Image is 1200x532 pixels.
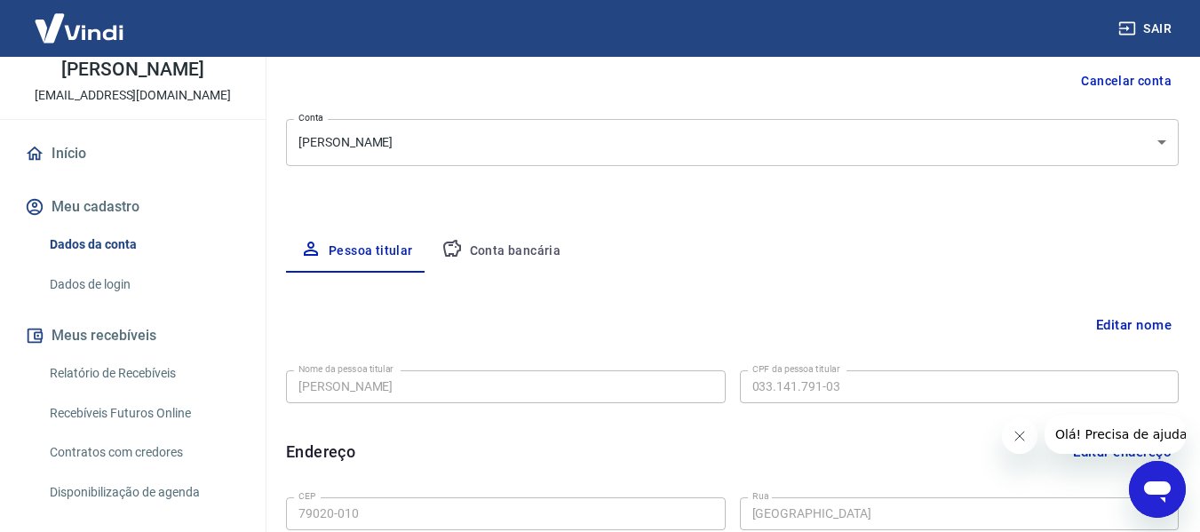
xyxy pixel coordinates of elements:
label: Nome da pessoa titular [298,362,393,376]
div: [PERSON_NAME] [286,119,1179,166]
iframe: Botão para abrir a janela de mensagens [1129,461,1186,518]
span: Olá! Precisa de ajuda? [11,12,149,27]
button: Cancelar conta [1074,65,1179,98]
button: Meus recebíveis [21,316,244,355]
button: Conta bancária [427,230,576,273]
a: Início [21,134,244,173]
a: Disponibilização de agenda [43,474,244,511]
p: [PERSON_NAME] [61,60,203,79]
label: CPF da pessoa titular [752,362,840,376]
label: Conta [298,111,323,124]
label: Rua [752,489,769,503]
button: Editar nome [1089,308,1179,342]
a: Recebíveis Futuros Online [43,395,244,432]
label: CEP [298,489,315,503]
a: Dados da conta [43,226,244,263]
button: Sair [1115,12,1179,45]
iframe: Mensagem da empresa [1045,415,1186,454]
a: Relatório de Recebíveis [43,355,244,392]
button: Pessoa titular [286,230,427,273]
button: Meu cadastro [21,187,244,226]
h6: Endereço [286,440,355,464]
a: Contratos com credores [43,434,244,471]
a: Dados de login [43,266,244,303]
img: Vindi [21,1,137,55]
iframe: Fechar mensagem [1002,418,1037,454]
p: [EMAIL_ADDRESS][DOMAIN_NAME] [35,86,231,105]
